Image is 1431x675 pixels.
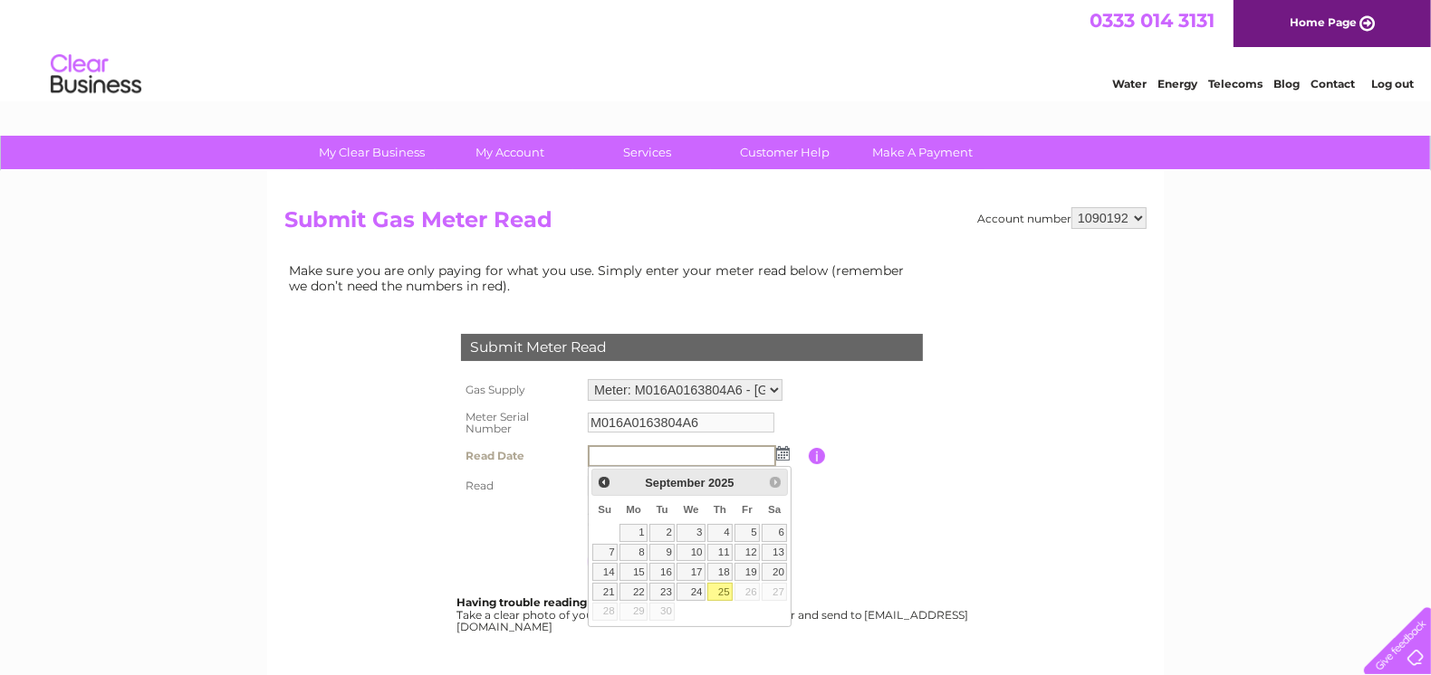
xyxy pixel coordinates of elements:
[645,476,705,490] span: September
[583,500,809,535] td: Are you sure the read you have entered is correct?
[649,544,675,562] a: 9
[649,524,675,542] a: 2
[289,10,1145,88] div: Clear Business is a trading name of Verastar Limited (registered in [GEOGRAPHIC_DATA] No. 3667643...
[436,136,585,169] a: My Account
[626,504,641,515] span: Monday
[707,544,733,562] a: 11
[776,446,790,461] img: ...
[677,524,706,542] a: 3
[284,207,1147,242] h2: Submit Gas Meter Read
[735,524,760,542] a: 5
[762,544,787,562] a: 13
[592,544,618,562] a: 7
[1090,9,1215,32] a: 0333 014 3131
[977,207,1147,229] div: Account number
[707,583,733,601] a: 25
[707,524,733,542] a: 4
[598,504,611,515] span: Sunday
[714,504,726,515] span: Thursday
[684,504,699,515] span: Wednesday
[1157,77,1197,90] a: Energy
[461,334,923,361] div: Submit Meter Read
[619,544,648,562] a: 8
[1208,77,1263,90] a: Telecoms
[619,583,648,601] a: 22
[707,563,733,581] a: 18
[1112,77,1147,90] a: Water
[677,583,706,601] a: 24
[809,448,826,464] input: Information
[456,405,583,442] th: Meter Serial Number
[1273,77,1300,90] a: Blog
[456,441,583,471] th: Read Date
[1371,77,1414,90] a: Log out
[711,136,860,169] a: Customer Help
[592,583,618,601] a: 21
[456,596,971,633] div: Take a clear photo of your readings, tell us which supply it's for and send to [EMAIL_ADDRESS][DO...
[456,471,583,500] th: Read
[573,136,723,169] a: Services
[649,563,675,581] a: 16
[677,544,706,562] a: 10
[298,136,447,169] a: My Clear Business
[649,583,675,601] a: 23
[708,476,734,490] span: 2025
[619,524,648,542] a: 1
[742,504,753,515] span: Friday
[735,544,760,562] a: 12
[768,504,781,515] span: Saturday
[1311,77,1355,90] a: Contact
[597,475,611,490] span: Prev
[619,563,648,581] a: 15
[284,259,918,297] td: Make sure you are only paying for what you use. Simply enter your meter read below (remember we d...
[456,375,583,405] th: Gas Supply
[657,504,668,515] span: Tuesday
[849,136,998,169] a: Make A Payment
[50,47,142,102] img: logo.png
[677,563,706,581] a: 17
[592,563,618,581] a: 14
[762,563,787,581] a: 20
[735,563,760,581] a: 19
[762,524,787,542] a: 6
[594,471,615,492] a: Prev
[456,595,659,609] b: Having trouble reading your meter?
